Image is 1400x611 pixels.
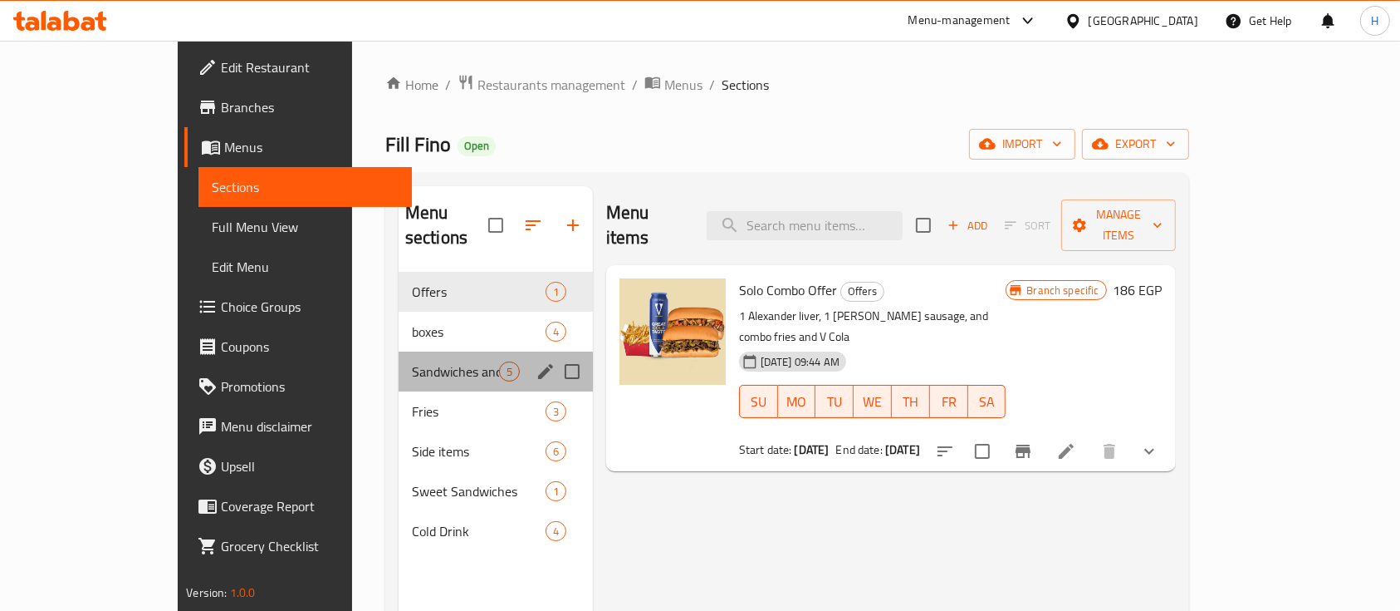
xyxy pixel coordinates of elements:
[412,481,546,501] span: Sweet Sandwiches
[546,481,566,501] div: items
[385,74,1189,96] nav: breadcrumb
[445,75,451,95] li: /
[546,324,565,340] span: 4
[477,75,625,95] span: Restaurants management
[854,385,892,418] button: WE
[212,217,399,237] span: Full Menu View
[1139,441,1159,461] svg: Show Choices
[739,278,837,303] span: Solo Combo Offer
[184,87,412,127] a: Branches
[632,75,638,95] li: /
[221,97,399,117] span: Branches
[822,390,847,414] span: TU
[754,354,846,370] span: [DATE] 09:44 AM
[664,75,702,95] span: Menus
[860,390,885,414] span: WE
[941,213,994,239] span: Add item
[885,439,920,461] b: [DATE]
[785,390,810,414] span: MO
[1095,134,1176,155] span: export
[709,75,715,95] li: /
[1089,12,1198,30] div: [GEOGRAPHIC_DATA]
[533,359,558,384] button: edit
[906,208,941,243] span: Select section
[385,75,438,95] a: Home
[221,496,399,516] span: Coverage Report
[1371,12,1378,30] span: H
[739,385,778,418] button: SU
[399,392,593,431] div: Fries3
[836,439,883,461] span: End date:
[778,385,816,418] button: MO
[412,362,499,382] span: Sandwiches and Hawawshi
[412,521,546,541] span: Cold Drink
[184,446,412,486] a: Upsell
[546,521,566,541] div: items
[606,200,687,250] h2: Menu items
[221,57,399,77] span: Edit Restaurant
[184,486,412,526] a: Coverage Report
[221,456,399,476] span: Upsell
[546,524,565,540] span: 4
[385,126,451,163] span: Fill Fino
[399,352,593,392] div: Sandwiches and Hawawshi5edit
[186,582,227,604] span: Version:
[184,327,412,367] a: Coupons
[221,536,399,556] span: Grocery Checklist
[840,282,884,302] div: Offers
[184,407,412,446] a: Menu disclaimer
[982,134,1062,155] span: import
[478,208,513,243] span: Select all sections
[546,441,566,461] div: items
[184,367,412,407] a: Promotions
[546,444,565,460] span: 6
[412,282,546,302] span: Offers
[1114,278,1163,302] h6: 186 EGP
[500,364,519,380] span: 5
[221,337,399,357] span: Coupons
[908,11,1011,31] div: Menu-management
[994,213,1061,239] span: Select section first
[546,484,565,500] span: 1
[546,282,566,302] div: items
[184,526,412,566] a: Grocery Checklist
[198,207,412,247] a: Full Menu View
[1082,129,1189,160] button: export
[747,390,771,414] span: SU
[412,322,546,342] span: boxes
[458,139,496,153] span: Open
[399,272,593,312] div: Offers1
[841,282,884,301] span: Offers
[815,385,854,418] button: TU
[739,306,1006,347] p: 1 Alexander liver, 1 [PERSON_NAME] sausage, and combo fries and V Cola
[1003,431,1043,471] button: Branch-specific-item
[399,471,593,511] div: Sweet Sandwiches1
[184,127,412,167] a: Menus
[513,205,553,245] span: Sort sections
[221,377,399,397] span: Promotions
[930,385,968,418] button: FR
[546,322,566,342] div: items
[399,431,593,471] div: Side items6
[198,167,412,207] a: Sections
[399,312,593,352] div: boxes4
[224,137,399,157] span: Menus
[230,582,256,604] span: 1.0.0
[546,404,565,420] span: 3
[184,287,412,327] a: Choice Groups
[221,416,399,436] span: Menu disclaimer
[399,265,593,558] nav: Menu sections
[619,278,726,385] img: Solo Combo Offer
[1074,204,1163,246] span: Manage items
[965,434,1000,469] span: Select to update
[412,402,546,421] span: Fries
[1129,431,1169,471] button: show more
[412,441,546,461] span: Side items
[184,47,412,87] a: Edit Restaurant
